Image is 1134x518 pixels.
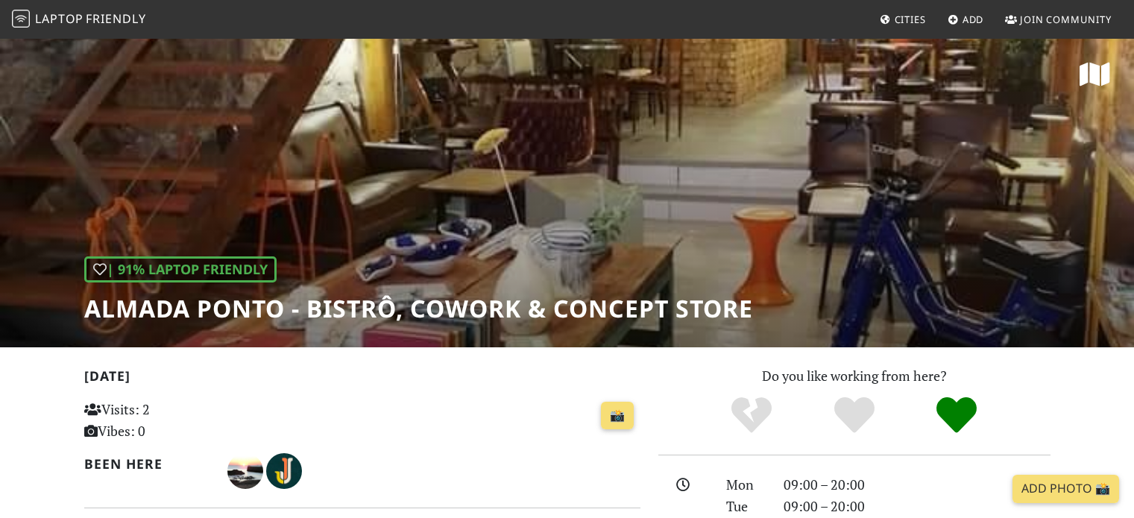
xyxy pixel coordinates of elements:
div: 09:00 – 20:00 [775,474,1059,496]
h2: [DATE] [84,368,640,390]
a: Cities [874,6,932,33]
span: Friendly [86,10,145,27]
div: No [700,395,803,436]
h2: Been here [84,456,210,472]
a: 📸 [601,402,634,430]
span: Join Community [1020,13,1112,26]
a: Add Photo 📸 [1012,475,1119,503]
span: Nuno [227,461,266,478]
span: Laptop [35,10,84,27]
p: Visits: 2 Vibes: 0 [84,399,258,442]
a: Join Community [999,6,1118,33]
div: Definitely! [905,395,1008,436]
a: Add [942,6,990,33]
img: LaptopFriendly [12,10,30,28]
span: Jennifer Ho [266,461,302,478]
div: Yes [803,395,906,436]
img: 3143-nuno.jpg [227,453,263,489]
span: Cities [895,13,926,26]
img: 3159-jennifer.jpg [266,453,302,489]
span: Add [963,13,984,26]
a: LaptopFriendly LaptopFriendly [12,7,146,33]
div: | 91% Laptop Friendly [84,256,277,282]
h1: Almada Ponto - Bistrô, Cowork & Concept Store [84,294,753,323]
div: 09:00 – 20:00 [775,496,1059,517]
div: Tue [717,496,774,517]
div: Mon [717,474,774,496]
p: Do you like working from here? [658,365,1050,387]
